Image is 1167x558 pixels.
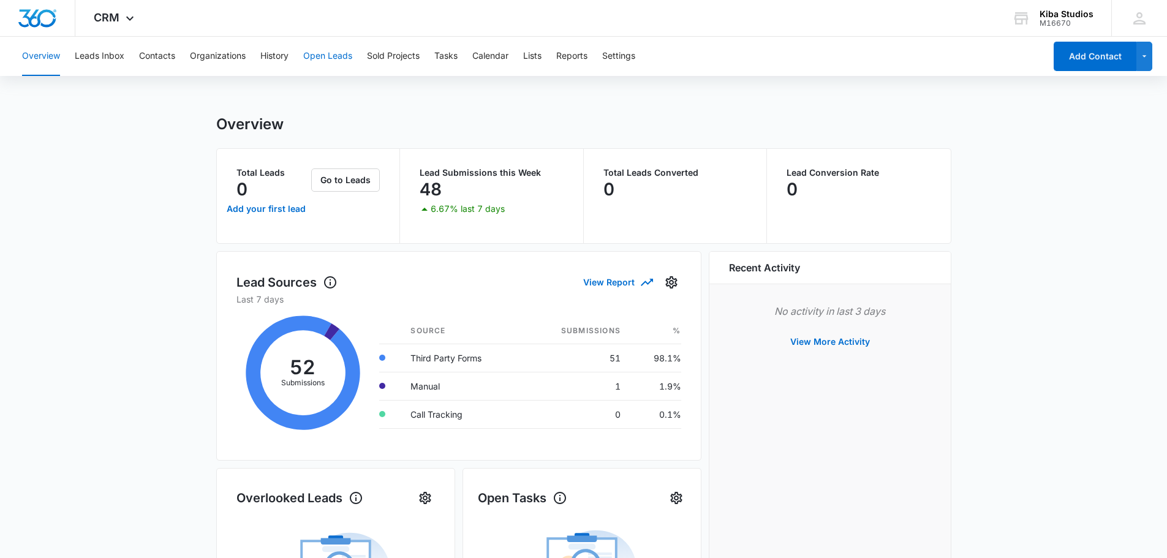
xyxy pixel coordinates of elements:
[311,168,380,192] button: Go to Leads
[729,260,800,275] h6: Recent Activity
[75,37,124,76] button: Leads Inbox
[236,293,681,306] p: Last 7 days
[603,179,614,199] p: 0
[523,372,630,400] td: 1
[602,37,635,76] button: Settings
[603,168,747,177] p: Total Leads Converted
[630,344,681,372] td: 98.1%
[224,194,309,224] a: Add your first lead
[420,179,442,199] p: 48
[260,37,289,76] button: History
[236,273,338,292] h1: Lead Sources
[431,205,505,213] p: 6.67% last 7 days
[787,179,798,199] p: 0
[1040,9,1093,19] div: account name
[556,37,587,76] button: Reports
[236,168,309,177] p: Total Leads
[523,318,630,344] th: Submissions
[434,37,458,76] button: Tasks
[367,37,420,76] button: Sold Projects
[420,168,564,177] p: Lead Submissions this Week
[303,37,352,76] button: Open Leads
[630,400,681,428] td: 0.1%
[415,488,435,508] button: Settings
[401,318,523,344] th: Source
[236,489,363,507] h1: Overlooked Leads
[583,271,652,293] button: View Report
[523,37,542,76] button: Lists
[478,489,567,507] h1: Open Tasks
[630,318,681,344] th: %
[778,327,882,356] button: View More Activity
[190,37,246,76] button: Organizations
[667,488,686,508] button: Settings
[787,168,931,177] p: Lead Conversion Rate
[311,175,380,185] a: Go to Leads
[523,344,630,372] td: 51
[401,372,523,400] td: Manual
[630,372,681,400] td: 1.9%
[139,37,175,76] button: Contacts
[472,37,508,76] button: Calendar
[216,115,284,134] h1: Overview
[236,179,247,199] p: 0
[729,304,931,319] p: No activity in last 3 days
[1054,42,1136,71] button: Add Contact
[662,273,681,292] button: Settings
[22,37,60,76] button: Overview
[523,400,630,428] td: 0
[401,400,523,428] td: Call Tracking
[1040,19,1093,28] div: account id
[94,11,119,24] span: CRM
[401,344,523,372] td: Third Party Forms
